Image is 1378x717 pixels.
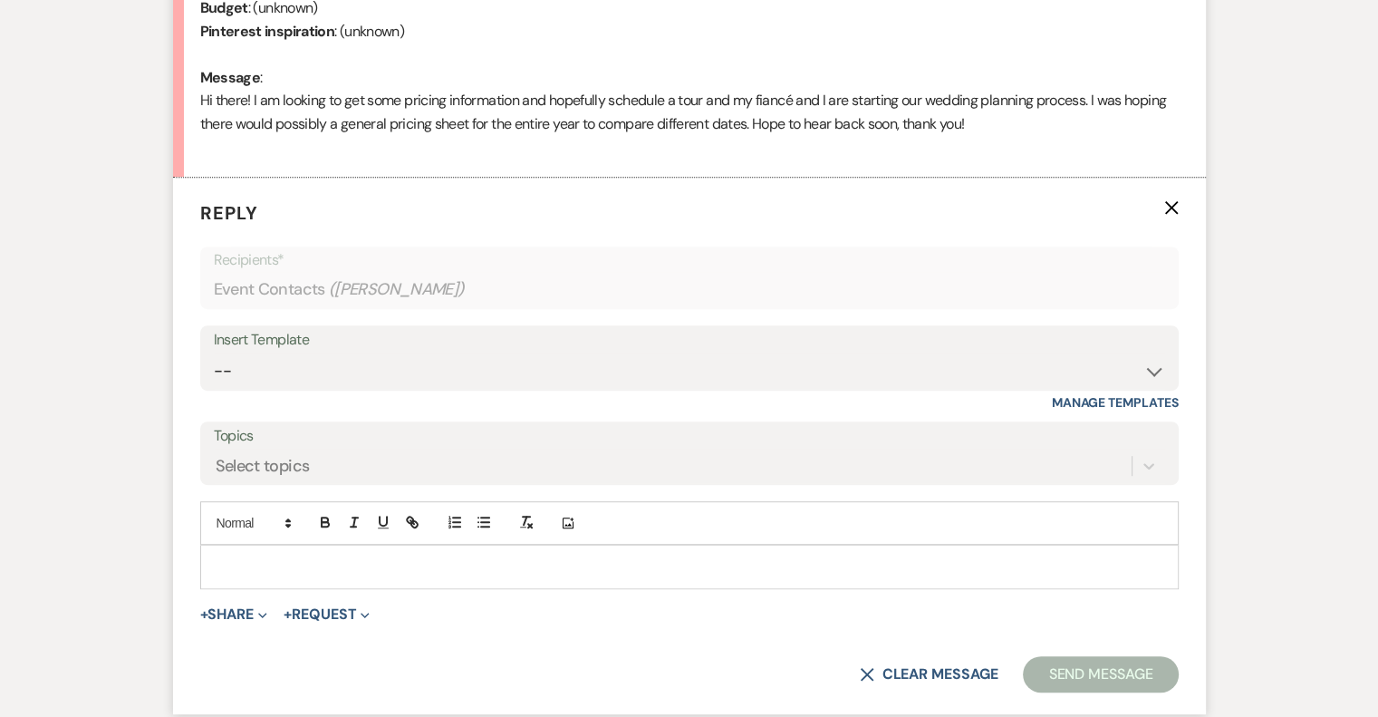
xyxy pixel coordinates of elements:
[860,667,997,682] button: Clear message
[200,22,335,41] b: Pinterest inspiration
[284,607,370,622] button: Request
[200,68,261,87] b: Message
[214,423,1165,450] label: Topics
[200,607,208,622] span: +
[200,607,268,622] button: Share
[284,607,292,622] span: +
[200,201,258,225] span: Reply
[214,327,1165,354] div: Insert Template
[329,277,465,302] span: ( [PERSON_NAME] )
[1052,394,1179,411] a: Manage Templates
[1023,656,1178,693] button: Send Message
[214,248,1165,272] p: Recipients*
[214,272,1165,307] div: Event Contacts
[216,454,310,479] div: Select topics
